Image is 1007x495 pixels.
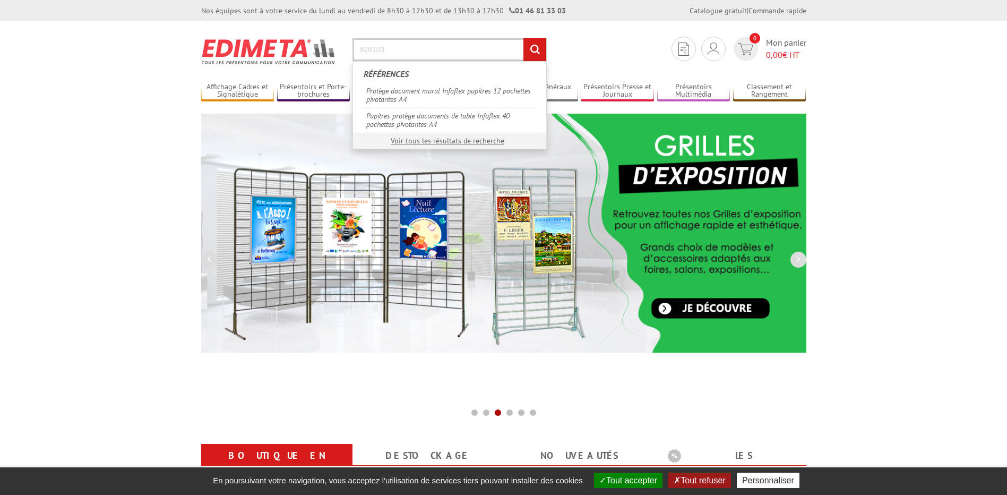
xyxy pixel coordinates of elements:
[517,446,642,465] a: nouveautés
[748,6,806,15] a: Commande rapide
[737,473,799,488] button: Personnaliser (fenêtre modale)
[668,446,801,467] b: Les promotions
[690,6,747,15] a: Catalogue gratuit
[201,5,566,16] div: Nos équipes sont à votre service du lundi au vendredi de 8h30 à 12h30 et de 13h30 à 17h30
[678,42,689,56] img: devis rapide
[365,446,491,465] a: Destockage
[352,61,547,149] div: Rechercher un produit ou une référence...
[668,446,794,484] a: Les promotions
[708,42,719,55] img: devis rapide
[208,476,588,485] span: En poursuivant votre navigation, vous acceptez l'utilisation de services tiers pouvant installer ...
[201,82,274,100] a: Affichage Cadres et Signalétique
[214,446,340,484] a: Boutique en ligne
[523,38,546,61] input: rechercher
[277,82,350,100] a: Présentoirs et Porte-brochures
[361,107,538,132] a: Pupitres protège documents de table Infoflex 40 pochettes pivotantes A4
[733,82,806,100] a: Classement et Rangement
[594,473,662,488] button: Tout accepter
[668,473,730,488] button: Tout refuser
[738,43,753,55] img: devis rapide
[391,136,504,146] a: Voir tous les résultats de recherche
[509,6,566,15] strong: 01 46 81 33 03
[364,69,409,79] span: Références
[361,83,538,107] a: Protège document mural Infoflex pupitres 12 pochettes pivotantes A4
[731,37,806,61] a: devis rapide 0 Mon panier 0,00€ HT
[201,32,337,71] img: Présentoir, panneau, stand - Edimeta - PLV, affichage, mobilier bureau, entreprise
[766,49,806,61] span: € HT
[766,37,806,61] span: Mon panier
[352,38,547,61] input: Rechercher un produit ou une référence...
[766,49,782,60] span: 0,00
[581,82,654,100] a: Présentoirs Presse et Journaux
[657,82,730,100] a: Présentoirs Multimédia
[750,33,760,44] span: 0
[690,5,806,16] div: |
